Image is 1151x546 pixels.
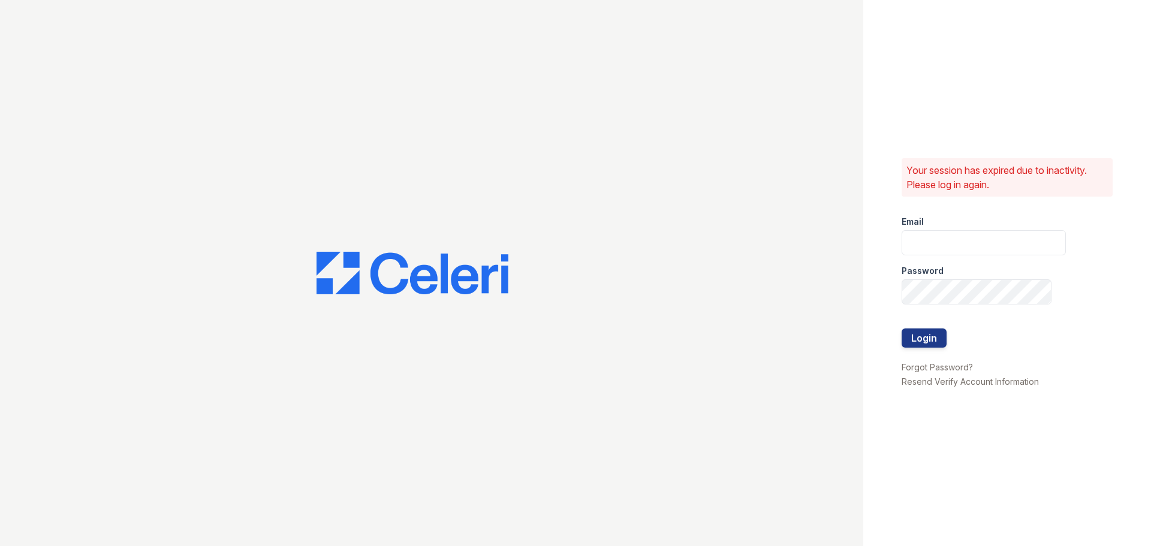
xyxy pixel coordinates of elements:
[902,328,947,348] button: Login
[902,216,924,228] label: Email
[906,163,1108,192] p: Your session has expired due to inactivity. Please log in again.
[902,376,1039,387] a: Resend Verify Account Information
[902,362,973,372] a: Forgot Password?
[317,252,508,295] img: CE_Logo_Blue-a8612792a0a2168367f1c8372b55b34899dd931a85d93a1a3d3e32e68fde9ad4.png
[902,265,944,277] label: Password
